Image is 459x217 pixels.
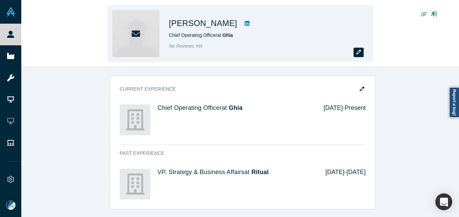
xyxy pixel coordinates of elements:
[158,169,316,176] h4: VP, Strategy & Business Affairs at
[158,104,314,112] h4: Chief Operating Officer at
[169,43,202,49] span: No Reviews Yet
[449,87,459,118] a: Report a bug!
[120,104,150,135] img: Ghia's Logo
[120,150,356,157] h3: Past Experience
[6,200,16,210] img: Mia Scott's Account
[222,32,233,38] a: Ghia
[251,169,269,175] a: Ritual
[6,7,16,17] img: Alchemist Vault Logo
[229,104,243,111] a: Ghia
[314,104,366,135] div: [DATE] - Present
[120,86,356,93] h3: Current Experience
[169,17,237,29] h1: [PERSON_NAME]
[316,169,366,199] div: [DATE] - [DATE]
[169,32,233,38] span: Chief Operating Officer at
[120,169,150,199] img: Ritual's Logo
